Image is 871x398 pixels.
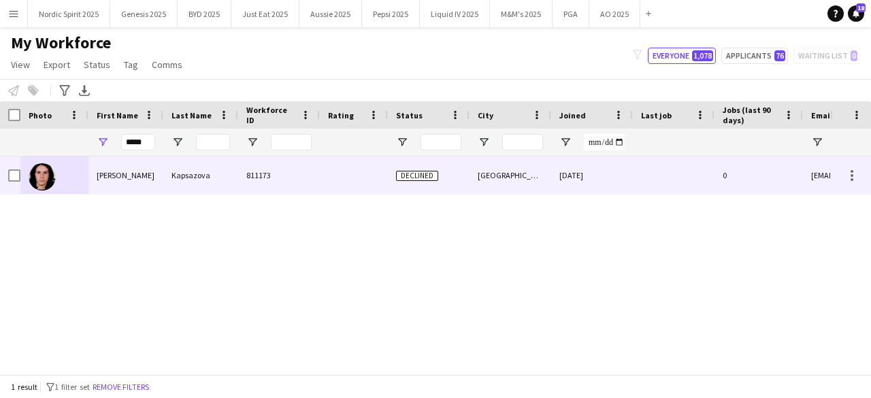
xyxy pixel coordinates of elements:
[721,48,788,64] button: Applicants76
[470,156,551,194] div: [GEOGRAPHIC_DATA]
[84,59,110,71] span: Status
[328,110,354,120] span: Rating
[29,110,52,120] span: Photo
[97,136,109,148] button: Open Filter Menu
[648,48,716,64] button: Everyone1,078
[478,136,490,148] button: Open Filter Menu
[11,59,30,71] span: View
[421,134,461,150] input: Status Filter Input
[56,82,73,99] app-action-btn: Advanced filters
[11,33,111,53] span: My Workforce
[231,1,299,27] button: Just Eat 2025
[502,134,543,150] input: City Filter Input
[589,1,640,27] button: AO 2025
[171,136,184,148] button: Open Filter Menu
[196,134,230,150] input: Last Name Filter Input
[121,134,155,150] input: First Name Filter Input
[90,380,152,395] button: Remove filters
[78,56,116,73] a: Status
[420,1,490,27] button: Liquid IV 2025
[551,156,633,194] div: [DATE]
[490,1,553,27] button: M&M's 2025
[246,136,259,148] button: Open Filter Menu
[124,59,138,71] span: Tag
[76,82,93,99] app-action-btn: Export XLSX
[178,1,231,27] button: BYD 2025
[641,110,672,120] span: Last job
[856,3,866,12] span: 18
[152,59,182,71] span: Comms
[811,110,833,120] span: Email
[714,156,803,194] div: 0
[559,136,572,148] button: Open Filter Menu
[110,1,178,27] button: Genesis 2025
[5,56,35,73] a: View
[396,110,423,120] span: Status
[38,56,76,73] a: Export
[396,171,438,181] span: Declined
[553,1,589,27] button: PGA
[44,59,70,71] span: Export
[118,56,144,73] a: Tag
[848,5,864,22] a: 18
[584,134,625,150] input: Joined Filter Input
[271,134,312,150] input: Workforce ID Filter Input
[362,1,420,27] button: Pepsi 2025
[163,156,238,194] div: Kapsazova
[396,136,408,148] button: Open Filter Menu
[28,1,110,27] button: Nordic Spirit 2025
[299,1,362,27] button: Aussie 2025
[811,136,823,148] button: Open Filter Menu
[171,110,212,120] span: Last Name
[238,156,320,194] div: 811173
[54,382,90,392] span: 1 filter set
[88,156,163,194] div: [PERSON_NAME]
[246,105,295,125] span: Workforce ID
[29,163,56,190] img: Nevena Kapsazova
[97,110,138,120] span: First Name
[692,50,713,61] span: 1,078
[723,105,778,125] span: Jobs (last 90 days)
[146,56,188,73] a: Comms
[774,50,785,61] span: 76
[478,110,493,120] span: City
[559,110,586,120] span: Joined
